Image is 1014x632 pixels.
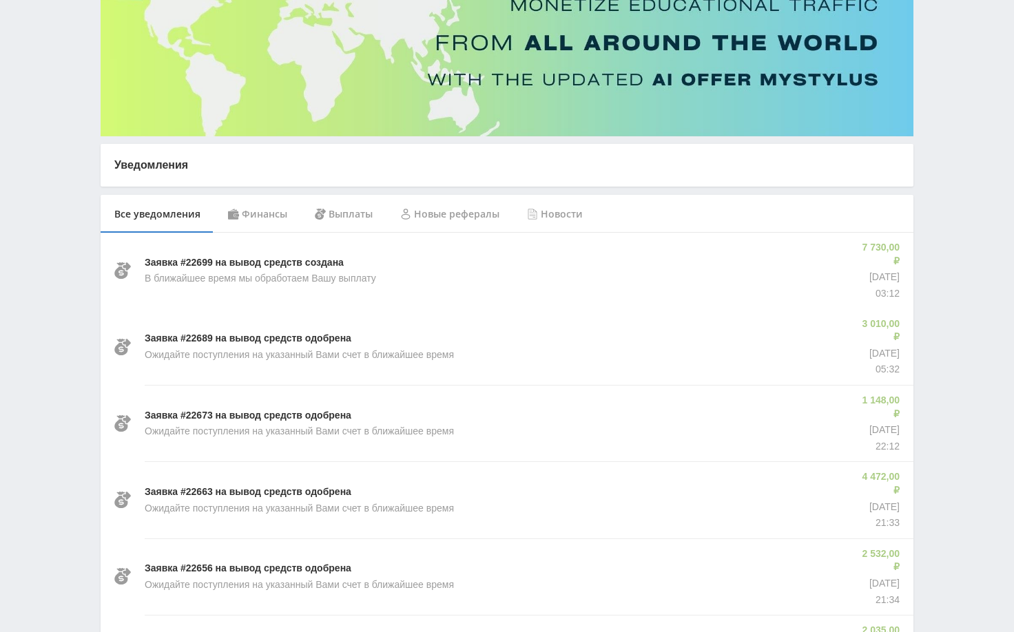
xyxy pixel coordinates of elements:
p: 3 010,00 ₽ [860,317,900,344]
p: Заявка #22673 на вывод средств одобрена [145,409,351,423]
p: Ожидайте поступления на указанный Вами счет в ближайшее время [145,502,454,516]
p: [DATE] [860,501,900,514]
p: Заявка #22663 на вывод средств одобрена [145,485,351,499]
p: Заявка #22656 на вывод средств одобрена [145,562,351,576]
p: 05:32 [860,363,900,377]
p: Уведомления [114,158,900,173]
div: Все уведомления [101,195,214,233]
p: 7 730,00 ₽ [860,241,900,268]
p: 21:33 [860,516,900,530]
div: Новости [513,195,597,233]
div: Выплаты [301,195,386,233]
p: [DATE] [860,423,900,437]
p: 22:12 [860,440,900,454]
p: 03:12 [860,287,900,301]
p: Ожидайте поступления на указанный Вами счет в ближайшее время [145,578,454,592]
p: 4 472,00 ₽ [860,470,900,497]
div: Финансы [214,195,301,233]
p: В ближайшее время мы обработаем Вашу выплату [145,272,376,286]
p: Заявка #22699 на вывод средств создана [145,256,344,270]
p: 2 532,00 ₽ [860,547,900,574]
p: [DATE] [860,271,900,284]
p: Ожидайте поступления на указанный Вами счет в ближайшее время [145,425,454,439]
p: 21:34 [860,593,900,607]
p: [DATE] [860,577,900,591]
p: 1 148,00 ₽ [860,394,900,421]
p: [DATE] [860,347,900,361]
div: Новые рефералы [386,195,513,233]
p: Заявка #22689 на вывод средств одобрена [145,332,351,346]
p: Ожидайте поступления на указанный Вами счет в ближайшее время [145,348,454,362]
